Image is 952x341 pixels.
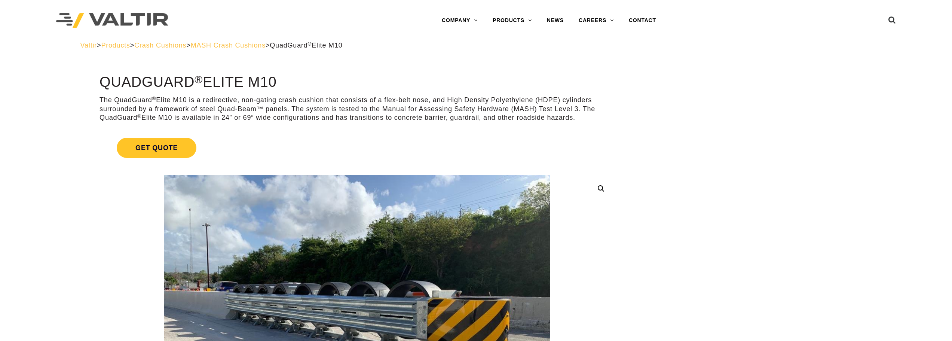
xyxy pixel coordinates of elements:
img: Valtir [56,13,168,28]
p: The QuadGuard Elite M10 is a redirective, non-gating crash cushion that consists of a flex-belt n... [100,96,615,122]
div: > > > > [80,41,872,50]
span: QuadGuard Elite M10 [270,42,342,49]
a: Crash Cushions [134,42,186,49]
sup: ® [152,96,156,101]
a: CAREERS [571,13,621,28]
a: Products [101,42,130,49]
sup: ® [308,41,312,47]
a: PRODUCTS [485,13,539,28]
a: Get Quote [100,129,615,167]
a: MASH Crash Cushions [191,42,266,49]
sup: ® [137,113,141,119]
sup: ® [195,73,203,85]
a: COMPANY [434,13,485,28]
a: NEWS [539,13,571,28]
a: Valtir [80,42,97,49]
span: Get Quote [117,138,196,158]
h1: QuadGuard Elite M10 [100,74,615,90]
a: CONTACT [621,13,664,28]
